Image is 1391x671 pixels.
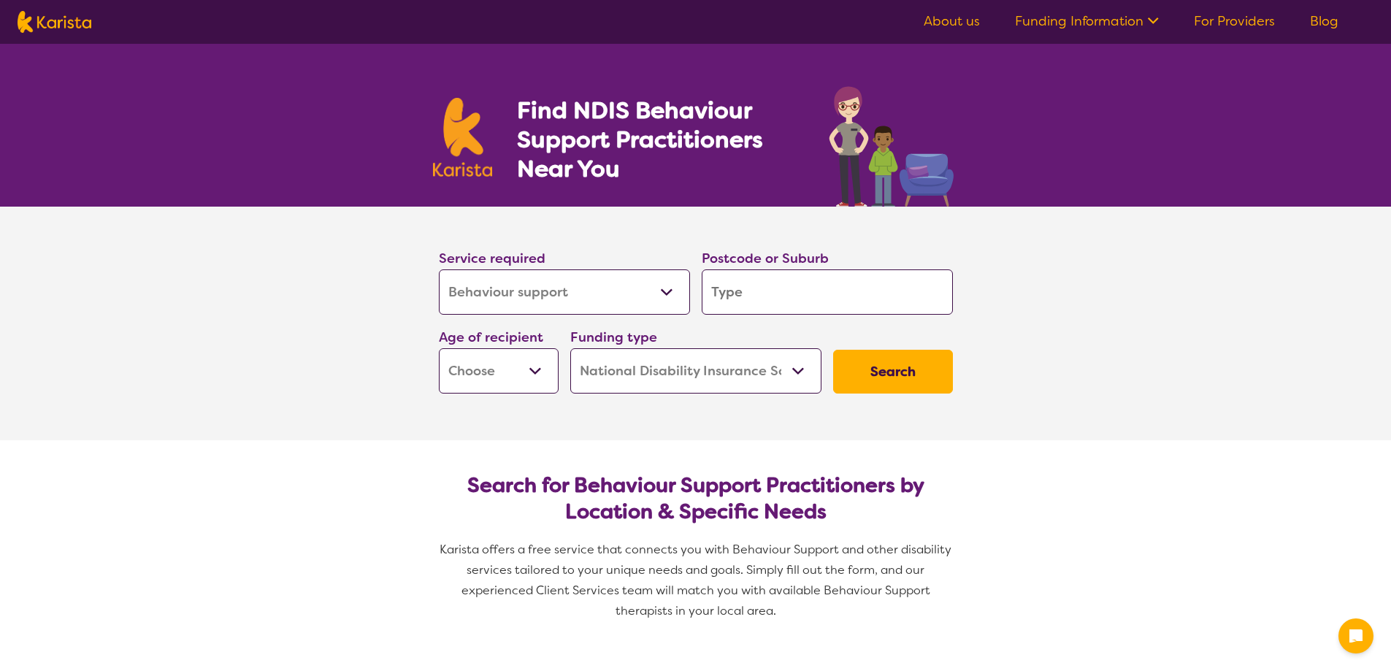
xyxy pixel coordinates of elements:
[1015,12,1159,30] a: Funding Information
[1310,12,1338,30] a: Blog
[1194,12,1275,30] a: For Providers
[18,11,91,33] img: Karista logo
[825,79,959,207] img: behaviour-support
[702,250,829,267] label: Postcode or Suburb
[702,269,953,315] input: Type
[924,12,980,30] a: About us
[433,540,959,621] p: Karista offers a free service that connects you with Behaviour Support and other disability servi...
[517,96,800,183] h1: Find NDIS Behaviour Support Practitioners Near You
[833,350,953,394] button: Search
[570,329,657,346] label: Funding type
[451,472,941,525] h2: Search for Behaviour Support Practitioners by Location & Specific Needs
[439,250,545,267] label: Service required
[433,98,493,177] img: Karista logo
[439,329,543,346] label: Age of recipient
